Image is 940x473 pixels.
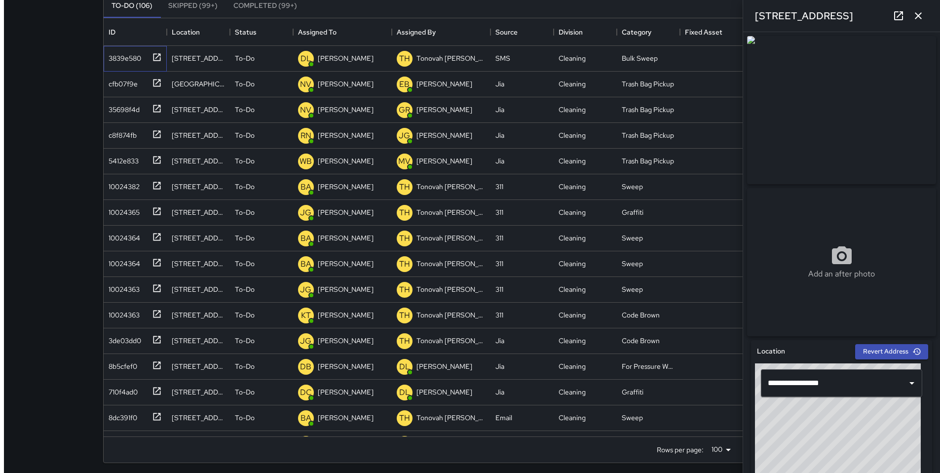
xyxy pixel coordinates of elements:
[416,156,472,166] p: [PERSON_NAME]
[172,207,225,217] div: 1097 Howard Street
[105,75,138,89] div: cfb07f9e
[399,387,410,398] p: DL
[235,284,255,294] p: To-Do
[235,259,255,269] p: To-Do
[172,387,225,397] div: 520 6th Street
[300,156,312,167] p: WB
[490,18,554,46] div: Source
[293,18,392,46] div: Assigned To
[399,130,410,142] p: JG
[172,182,225,192] div: 21 Columbia Square Street
[559,156,586,166] div: Cleaning
[172,233,225,243] div: 16 Sherman Street
[172,105,225,115] div: 1070 Howard Street
[622,361,675,371] div: For Pressure Washer
[318,156,374,166] p: [PERSON_NAME]
[399,335,410,347] p: TH
[172,361,225,371] div: 520 6th Street
[559,336,586,346] div: Cleaning
[300,104,311,116] p: NV
[105,126,137,140] div: c8f874fb
[416,361,472,371] p: [PERSON_NAME]
[399,181,410,193] p: TH
[559,18,583,46] div: Division
[318,233,374,243] p: [PERSON_NAME]
[416,387,472,397] p: [PERSON_NAME]
[235,413,255,423] p: To-Do
[298,18,337,46] div: Assigned To
[622,310,660,320] div: Code Brown
[416,336,486,346] p: Tonovah [PERSON_NAME]
[617,18,680,46] div: Category
[397,18,436,46] div: Assigned By
[301,233,311,244] p: BA
[235,79,255,89] p: To-Do
[622,387,643,397] div: Graffiti
[300,207,311,219] p: JG
[105,357,137,371] div: 8b5cfef0
[105,280,140,294] div: 10024363
[559,130,586,140] div: Cleaning
[495,310,503,320] div: 311
[318,310,374,320] p: [PERSON_NAME]
[622,156,674,166] div: Trash Bag Pickup
[105,434,140,448] div: ad573c30
[109,18,115,46] div: ID
[399,104,410,116] p: GR
[172,53,225,63] div: 50 Juniper Street
[172,259,225,269] div: 1090 Folsom Street
[399,258,410,270] p: TH
[301,181,311,193] p: BA
[554,18,617,46] div: Division
[318,413,374,423] p: [PERSON_NAME]
[318,336,374,346] p: [PERSON_NAME]
[235,336,255,346] p: To-Do
[301,130,311,142] p: RN
[495,79,504,89] div: Jia
[318,284,374,294] p: [PERSON_NAME]
[235,310,255,320] p: To-Do
[300,387,312,398] p: DC
[172,18,200,46] div: Location
[235,105,255,115] p: To-Do
[708,442,734,457] div: 100
[318,105,374,115] p: [PERSON_NAME]
[167,18,230,46] div: Location
[300,79,311,90] p: NV
[104,18,167,46] div: ID
[105,229,140,243] div: 10024364
[399,207,410,219] p: TH
[495,207,503,217] div: 311
[622,336,660,346] div: Code Brown
[105,409,137,423] div: 8dc391f0
[300,361,311,373] p: DB
[105,152,139,166] div: 5412e833
[622,182,643,192] div: Sweep
[559,259,586,269] div: Cleaning
[416,53,486,63] p: Tonovah [PERSON_NAME]
[559,53,586,63] div: Cleaning
[318,387,374,397] p: [PERSON_NAME]
[105,101,140,115] div: 35698f4d
[416,233,486,243] p: Tonovah [PERSON_NAME]
[495,130,504,140] div: Jia
[416,207,486,217] p: Tonovah [PERSON_NAME]
[235,53,255,63] p: To-Do
[105,49,141,63] div: 3839e580
[559,310,586,320] div: Cleaning
[172,130,225,140] div: 1074 Folsom Street
[105,255,140,269] div: 10024364
[105,332,141,346] div: 3de03dd0
[300,284,311,296] p: JG
[495,233,503,243] div: 311
[105,383,138,397] div: 710f4ad0
[398,156,411,167] p: MV
[318,207,374,217] p: [PERSON_NAME]
[416,413,486,423] p: Tonovah [PERSON_NAME]
[622,413,643,423] div: Sweep
[318,53,374,63] p: [PERSON_NAME]
[559,233,586,243] div: Cleaning
[300,335,311,347] p: JG
[416,79,472,89] p: [PERSON_NAME]
[495,413,512,423] div: Email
